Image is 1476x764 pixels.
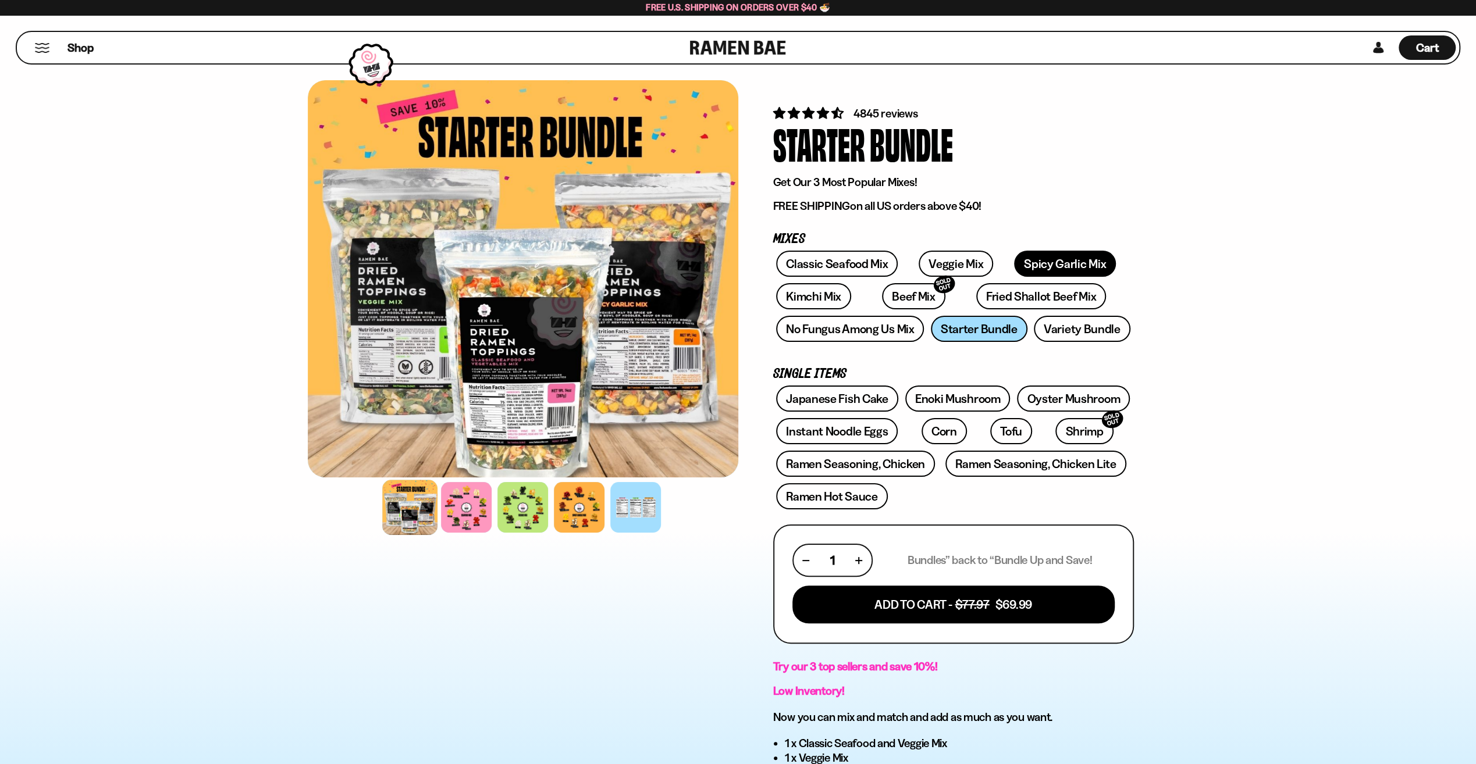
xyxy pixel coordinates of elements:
[919,251,993,277] a: Veggie Mix
[773,369,1134,380] p: Single Items
[776,316,924,342] a: No Fungus Among Us Mix
[773,234,1134,245] p: Mixes
[1055,418,1113,444] a: ShrimpSOLD OUT
[882,283,945,309] a: Beef MixSOLD OUT
[990,418,1032,444] a: Tofu
[34,43,50,53] button: Mobile Menu Trigger
[785,736,1134,751] li: 1 x Classic Seafood and Veggie Mix
[773,199,850,213] strong: FREE SHIPPING
[773,106,846,120] span: 4.71 stars
[67,35,94,60] a: Shop
[1014,251,1116,277] a: Spicy Garlic Mix
[792,586,1115,623] button: Add To Cart - $77.97 $69.99
[931,273,957,296] div: SOLD OUT
[853,106,918,120] span: 4845 reviews
[776,251,898,277] a: Classic Seafood Mix
[1034,316,1130,342] a: Variety Bundle
[776,418,898,444] a: Instant Noodle Eggs
[908,553,1092,567] p: Bundles” back to “Bundle Up and Save!
[1399,32,1456,63] a: Cart
[773,659,938,673] strong: Try our 3 top sellers and save 10%!
[773,199,1134,213] p: on all US orders above $40!
[776,283,851,309] a: Kimchi Mix
[776,451,935,477] a: Ramen Seasoning, Chicken
[905,385,1011,412] a: Enoki Mushroom
[776,483,888,509] a: Ramen Hot Sauce
[773,122,865,165] div: Starter
[945,451,1126,477] a: Ramen Seasoning, Chicken Lite
[776,385,898,412] a: Japanese Fish Cake
[646,2,830,13] span: Free U.S. Shipping on Orders over $40 🍜
[1100,408,1125,431] div: SOLD OUT
[1017,385,1130,412] a: Oyster Mushroom
[773,684,845,698] strong: Low Inventory!
[922,418,967,444] a: Corn
[67,40,94,56] span: Shop
[976,283,1106,309] a: Fried Shallot Beef Mix
[773,175,1134,190] p: Get Our 3 Most Popular Mixes!
[870,122,953,165] div: Bundle
[773,710,1134,724] h3: Now you can mix and match and add as much as you want.
[830,553,834,567] span: 1
[1416,41,1439,55] span: Cart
